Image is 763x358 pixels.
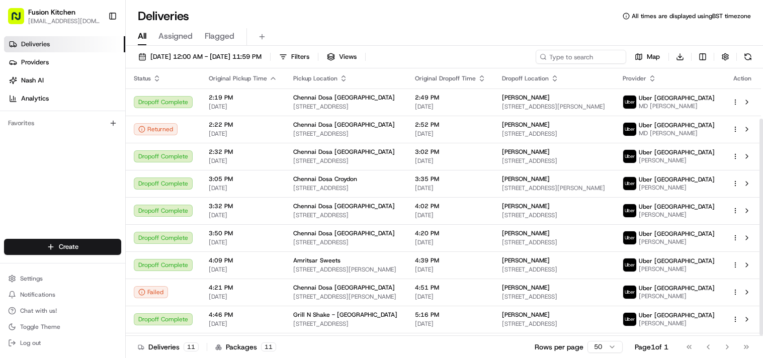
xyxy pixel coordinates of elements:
span: 4:51 PM [415,284,486,292]
span: [DATE] [209,130,277,138]
span: Chennai Dosa [GEOGRAPHIC_DATA] [293,202,395,210]
span: Dropoff Location [502,74,549,82]
span: All [138,30,146,42]
span: 3:35 PM [415,175,486,183]
span: [DATE] [209,157,277,165]
span: Toggle Theme [20,323,60,331]
span: [STREET_ADDRESS] [502,157,607,165]
span: [STREET_ADDRESS] [502,293,607,301]
button: Fusion Kitchen [28,7,75,17]
span: 2:19 PM [209,94,277,102]
span: [STREET_ADDRESS][PERSON_NAME] [502,103,607,111]
h1: Deliveries [138,8,189,24]
span: Deliveries [21,40,50,49]
button: Fusion Kitchen[EMAIL_ADDRESS][DOMAIN_NAME] [4,4,104,28]
span: [DATE] [415,211,486,219]
span: Uber [GEOGRAPHIC_DATA] [639,148,715,156]
button: Returned [134,123,178,135]
input: Type to search [536,50,626,64]
button: Notifications [4,288,121,302]
span: [STREET_ADDRESS] [502,265,607,274]
button: [DATE] 12:00 AM - [DATE] 11:59 PM [134,50,266,64]
span: [PERSON_NAME] [502,121,550,129]
span: [STREET_ADDRESS][PERSON_NAME] [293,293,399,301]
span: 4:20 PM [415,229,486,237]
a: Deliveries [4,36,125,52]
span: 2:22 PM [209,121,277,129]
span: Map [647,52,660,61]
span: Status [134,74,151,82]
img: uber-new-logo.jpeg [623,204,636,217]
img: uber-new-logo.jpeg [623,258,636,272]
span: [PERSON_NAME] [639,238,715,246]
span: 3:02 PM [415,148,486,156]
span: Filters [291,52,309,61]
img: uber-new-logo.jpeg [623,313,636,326]
span: [PERSON_NAME] [639,265,715,273]
span: [STREET_ADDRESS] [502,211,607,219]
span: Nash AI [21,76,44,85]
span: [DATE] [209,103,277,111]
span: Analytics [21,94,49,103]
span: [PERSON_NAME] [502,311,550,319]
span: [PERSON_NAME] [502,229,550,237]
span: Grill N Shake - [GEOGRAPHIC_DATA] [293,311,397,319]
button: Views [322,50,361,64]
span: [STREET_ADDRESS] [502,130,607,138]
button: Refresh [741,50,755,64]
span: [STREET_ADDRESS] [293,320,399,328]
span: Uber [GEOGRAPHIC_DATA] [639,175,715,184]
span: Chat with us! [20,307,57,315]
span: [PERSON_NAME] [502,175,550,183]
span: Log out [20,339,41,347]
span: Provider [623,74,646,82]
a: Providers [4,54,125,70]
span: [DATE] 12:00 AM - [DATE] 11:59 PM [150,52,262,61]
div: Page 1 of 1 [635,342,668,352]
span: Providers [21,58,49,67]
span: 4:46 PM [209,311,277,319]
span: [DATE] [415,130,486,138]
span: Uber [GEOGRAPHIC_DATA] [639,230,715,238]
span: [STREET_ADDRESS][PERSON_NAME] [502,184,607,192]
span: [DATE] [415,265,486,274]
span: Uber [GEOGRAPHIC_DATA] [639,257,715,265]
span: Chennai Dosa [GEOGRAPHIC_DATA] [293,284,395,292]
span: 5:16 PM [415,311,486,319]
button: [EMAIL_ADDRESS][DOMAIN_NAME] [28,17,100,25]
span: [STREET_ADDRESS] [293,184,399,192]
span: Uber [GEOGRAPHIC_DATA] [639,203,715,211]
div: Packages [215,342,276,352]
span: MD [PERSON_NAME] [639,102,715,110]
div: 11 [261,342,276,351]
button: Chat with us! [4,304,121,318]
span: [DATE] [415,320,486,328]
span: [DATE] [415,184,486,192]
button: Toggle Theme [4,320,121,334]
button: Filters [275,50,314,64]
img: uber-new-logo.jpeg [623,286,636,299]
span: [DATE] [415,103,486,111]
span: Flagged [205,30,234,42]
span: Chennai Dosa Croydon [293,175,357,183]
span: Original Pickup Time [209,74,267,82]
span: [DATE] [209,211,277,219]
div: Action [732,74,753,82]
button: Settings [4,272,121,286]
span: [DATE] [209,320,277,328]
span: [DATE] [415,293,486,301]
img: uber-new-logo.jpeg [623,177,636,190]
span: [PERSON_NAME] [639,211,715,219]
span: [STREET_ADDRESS] [293,130,399,138]
span: Settings [20,275,43,283]
span: [DATE] [209,238,277,246]
span: 2:52 PM [415,121,486,129]
span: Chennai Dosa [GEOGRAPHIC_DATA] [293,94,395,102]
div: 11 [184,342,199,351]
span: 4:02 PM [415,202,486,210]
span: Create [59,242,78,251]
span: Chennai Dosa [GEOGRAPHIC_DATA] [293,148,395,156]
button: Map [630,50,664,64]
span: 2:32 PM [209,148,277,156]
